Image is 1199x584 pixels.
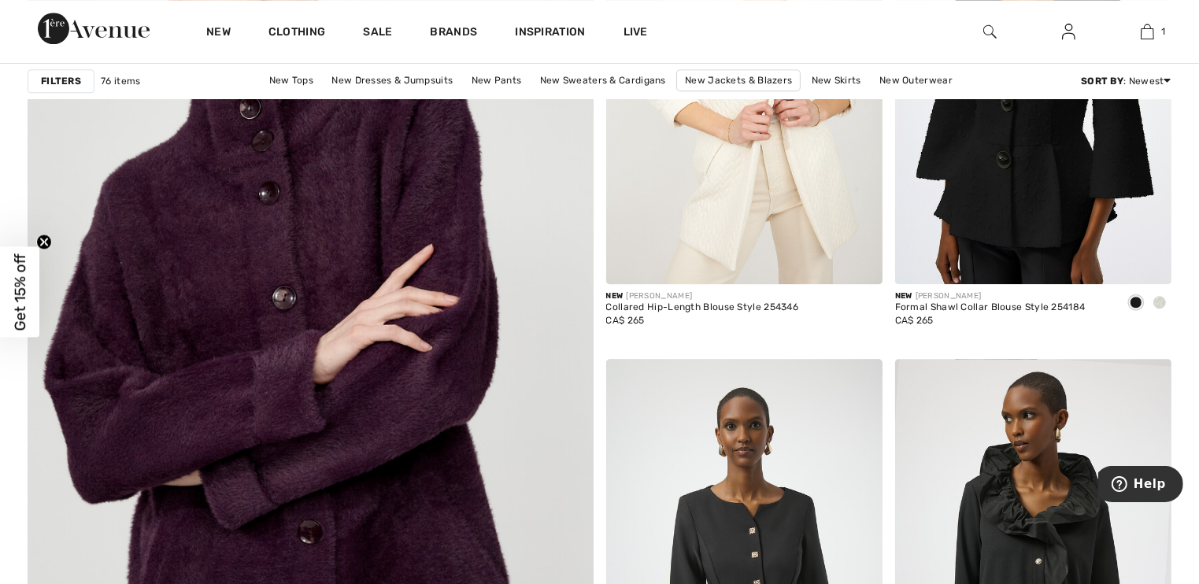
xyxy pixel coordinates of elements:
[1141,253,1155,268] img: plus_v2.svg
[606,290,799,302] div: [PERSON_NAME]
[431,25,478,42] a: Brands
[606,291,624,301] span: New
[871,70,960,91] a: New Outerwear
[363,25,392,42] a: Sale
[606,315,645,326] span: CA$ 265
[852,376,866,389] img: heart_black_full.svg
[1162,24,1166,39] span: 1
[41,74,81,88] strong: Filters
[895,291,912,301] span: New
[1124,290,1148,316] div: Black
[38,13,150,44] img: 1ère Avenue
[324,70,461,91] a: New Dresses & Jumpsuits
[1148,290,1171,316] div: Winter White
[1081,76,1123,87] strong: Sort By
[36,235,52,250] button: Close teaser
[206,25,231,42] a: New
[1062,22,1075,41] img: My Info
[1098,466,1183,505] iframe: Opens a widget where you can find more information
[261,70,321,91] a: New Tops
[624,24,648,40] a: Live
[532,70,674,91] a: New Sweaters & Cardigans
[852,253,866,268] img: plus_v2.svg
[515,25,585,42] span: Inspiration
[11,253,29,331] span: Get 15% off
[983,22,997,41] img: search the website
[101,74,140,88] span: 76 items
[1081,74,1171,88] div: : Newest
[1108,22,1186,41] a: 1
[895,302,1086,313] div: Formal Shawl Collar Blouse Style 254184
[804,70,869,91] a: New Skirts
[676,69,801,91] a: New Jackets & Blazers
[606,302,799,313] div: Collared Hip-Length Blouse Style 254346
[895,290,1086,302] div: [PERSON_NAME]
[1141,376,1155,389] img: heart_black_full.svg
[268,25,325,42] a: Clothing
[1141,22,1154,41] img: My Bag
[895,315,934,326] span: CA$ 265
[1049,22,1088,42] a: Sign In
[464,70,530,91] a: New Pants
